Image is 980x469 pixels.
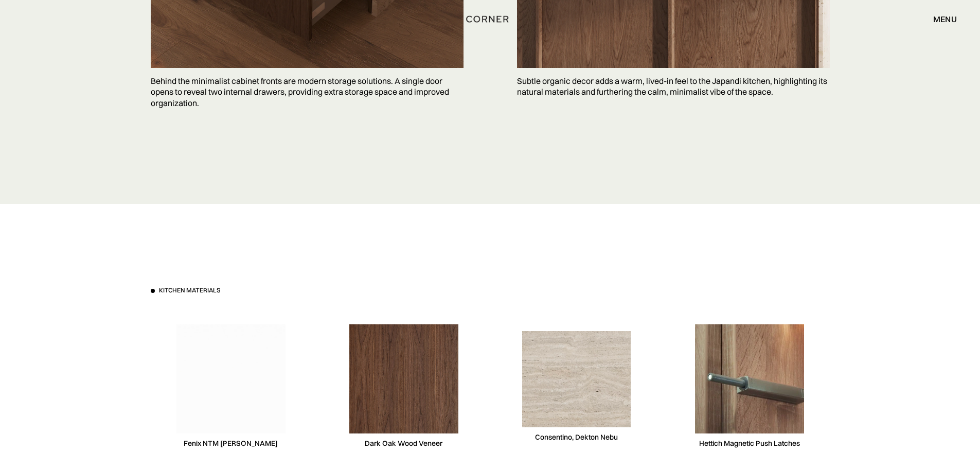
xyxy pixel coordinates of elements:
p: Behind the minimalist cabinet fronts are modern storage solutions. A single door opens to reveal ... [151,68,464,117]
div: Dark Oak Wood Veneer [365,439,442,448]
div: Fenix NTM [PERSON_NAME] [184,439,278,448]
a: home [455,12,525,26]
h3: Kitchen materials [159,286,220,295]
div: menu [933,15,957,23]
div: Consentino, Dekton Nebu [535,432,618,442]
p: Subtle organic decor adds a warm, lived-in feel to the Japandi kitchen, highlighting its natural ... [517,68,830,106]
div: menu [923,10,957,28]
div: Hettich Magnetic Push Latches [699,439,800,448]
